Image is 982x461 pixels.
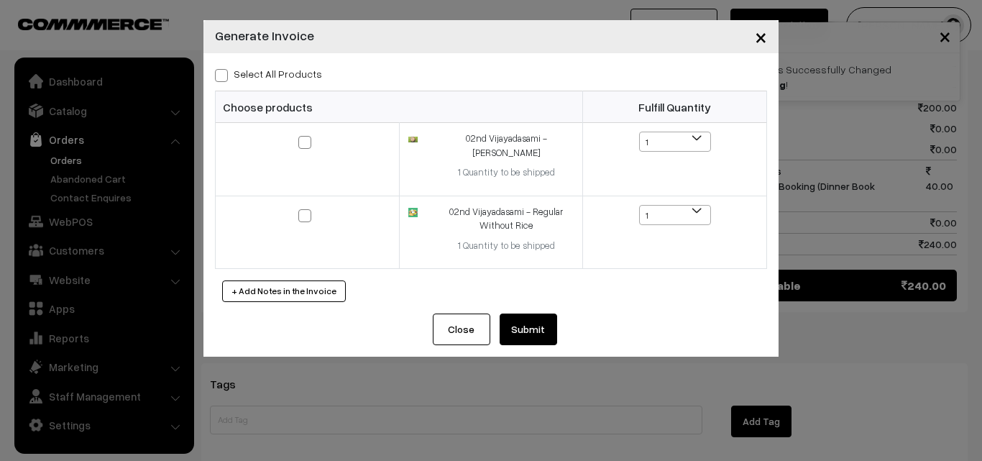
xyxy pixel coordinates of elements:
[639,205,711,225] span: 1
[215,26,314,45] h4: Generate Invoice
[408,137,418,142] img: 17592367256967semiya-payasam1.jpg
[215,66,322,81] label: Select all Products
[439,132,574,160] div: 02nd Vijayadasami - [PERSON_NAME]
[640,206,710,226] span: 1
[439,165,574,180] div: 1 Quantity to be shipped
[216,91,583,123] th: Choose products
[222,280,346,302] button: + Add Notes in the Invoice
[640,132,710,152] span: 1
[439,239,574,253] div: 1 Quantity to be shipped
[639,132,711,152] span: 1
[755,23,767,50] span: ×
[439,205,574,233] div: 02nd Vijayadasami - Regular Without Rice
[743,14,779,59] button: Close
[433,314,490,345] button: Close
[583,91,767,123] th: Fulfill Quantity
[500,314,557,345] button: Submit
[408,208,418,217] img: 17430513069491lunch-cartoon.jpg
